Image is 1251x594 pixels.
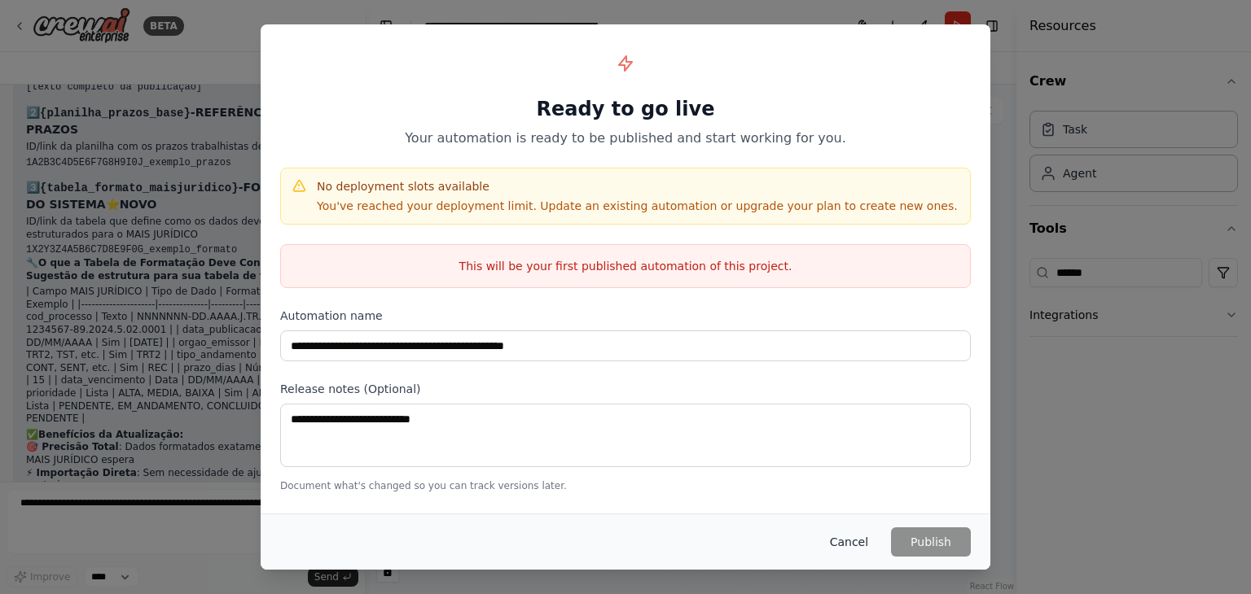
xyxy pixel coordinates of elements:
[317,178,958,194] h4: No deployment slots available
[281,258,970,274] p: This will be your first published automation of this project.
[280,308,971,324] label: Automation name
[317,198,958,214] p: You've reached your deployment limit. Update an existing automation or upgrade your plan to creat...
[817,527,881,557] button: Cancel
[280,479,971,492] p: Document what's changed so you can track versions later.
[891,527,971,557] button: Publish
[280,129,971,148] p: Your automation is ready to be published and start working for you.
[280,381,971,397] label: Release notes (Optional)
[280,96,971,122] h1: Ready to go live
